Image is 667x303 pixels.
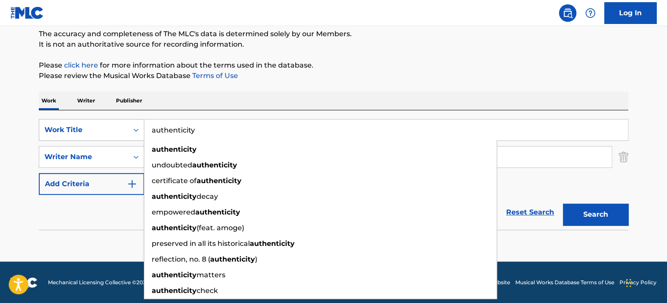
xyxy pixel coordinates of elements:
[210,255,255,263] strong: authenticity
[619,146,628,168] img: Delete Criterion
[623,261,667,303] iframe: Chat Widget
[152,224,197,232] strong: authenticity
[559,4,576,22] a: Public Search
[582,4,599,22] div: Help
[39,71,628,81] p: Please review the Musical Works Database
[191,71,238,80] a: Terms of Use
[152,145,197,153] strong: authenticity
[197,192,218,201] span: decay
[39,29,628,39] p: The accuracy and completeness of The MLC's data is determined solely by our Members.
[10,277,37,288] img: logo
[152,192,197,201] strong: authenticity
[152,271,197,279] strong: authenticity
[44,125,123,135] div: Work Title
[195,208,240,216] strong: authenticity
[152,208,195,216] span: empowered
[197,224,244,232] span: (feat. amoge)
[152,161,192,169] span: undoubted
[192,161,237,169] strong: authenticity
[113,92,145,110] p: Publisher
[39,119,628,230] form: Search Form
[44,152,123,162] div: Writer Name
[585,8,596,18] img: help
[604,2,657,24] a: Log In
[619,279,657,286] a: Privacy Policy
[250,239,295,248] strong: authenticity
[197,271,225,279] span: matters
[64,61,98,69] a: click here
[255,255,257,263] span: )
[197,177,242,185] strong: authenticity
[48,279,149,286] span: Mechanical Licensing Collective © 2025
[152,286,197,295] strong: authenticity
[75,92,98,110] p: Writer
[152,255,210,263] span: reflection, no. 8 (
[152,239,250,248] span: preserved in all its historical
[515,279,614,286] a: Musical Works Database Terms of Use
[626,270,631,296] div: Drag
[10,7,44,19] img: MLC Logo
[39,92,59,110] p: Work
[197,286,218,295] span: check
[127,179,137,189] img: 9d2ae6d4665cec9f34b9.svg
[39,39,628,50] p: It is not an authoritative source for recording information.
[39,60,628,71] p: Please for more information about the terms used in the database.
[502,203,558,222] a: Reset Search
[152,177,197,185] span: certificate of
[39,173,144,195] button: Add Criteria
[562,8,573,18] img: search
[563,204,628,225] button: Search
